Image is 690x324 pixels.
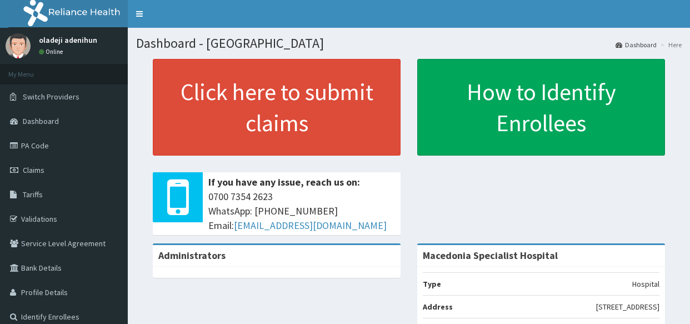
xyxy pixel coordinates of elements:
[423,302,453,312] b: Address
[158,249,226,262] b: Administrators
[632,278,659,290] p: Hospital
[596,301,659,312] p: [STREET_ADDRESS]
[23,116,59,126] span: Dashboard
[658,40,682,49] li: Here
[208,190,395,232] span: 0700 7354 2623 WhatsApp: [PHONE_NUMBER] Email:
[234,219,387,232] a: [EMAIL_ADDRESS][DOMAIN_NAME]
[423,279,441,289] b: Type
[153,59,401,156] a: Click here to submit claims
[23,92,79,102] span: Switch Providers
[423,249,558,262] strong: Macedonia Specialist Hospital
[23,190,43,200] span: Tariffs
[23,165,44,175] span: Claims
[39,48,66,56] a: Online
[208,176,360,188] b: If you have any issue, reach us on:
[616,40,657,49] a: Dashboard
[6,33,31,58] img: User Image
[417,59,665,156] a: How to Identify Enrollees
[136,36,682,51] h1: Dashboard - [GEOGRAPHIC_DATA]
[39,36,97,44] p: oladeji adenihun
